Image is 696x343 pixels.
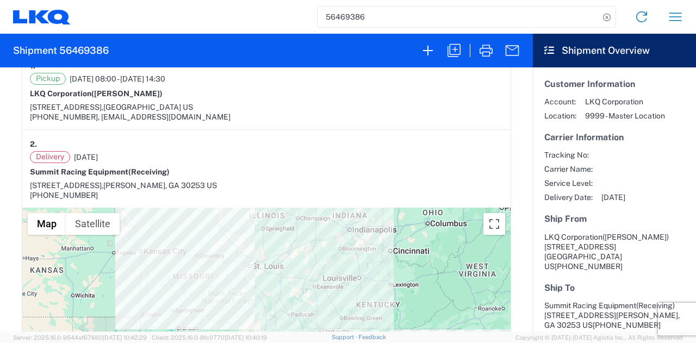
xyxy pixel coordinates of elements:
button: Show satellite imagery [66,213,120,235]
span: [DATE] 10:40:19 [225,334,267,341]
span: (Receiving) [128,167,170,176]
span: Summit Racing Equipment [STREET_ADDRESS] [544,301,675,320]
button: Show street map [28,213,66,235]
span: [PHONE_NUMBER] [555,262,623,271]
span: Location: [544,111,576,121]
span: LKQ Corporation [585,97,665,107]
strong: LKQ Corporation [30,89,163,98]
h5: Ship To [544,283,685,293]
span: [DATE] [601,192,625,202]
span: Copyright © [DATE]-[DATE] Agistix Inc., All Rights Reserved [515,333,683,342]
span: [STREET_ADDRESS], [30,181,103,190]
input: Shipment, tracking or reference number [318,7,599,27]
span: [GEOGRAPHIC_DATA] US [103,103,193,111]
h5: Customer Information [544,79,685,89]
span: Carrier Name: [544,164,593,174]
span: Client: 2025.16.0-8fc0770 [152,334,267,341]
span: (Receiving) [636,301,675,310]
span: [DATE] 10:42:29 [103,334,147,341]
span: [DATE] 08:00 - [DATE] 14:30 [70,74,165,84]
span: ([PERSON_NAME]) [91,89,163,98]
span: Service Level: [544,178,593,188]
h5: Ship From [544,214,685,224]
a: Feedback [358,334,386,340]
address: [PERSON_NAME], GA 30253 US [544,301,685,330]
span: 9999 - Master Location [585,111,665,121]
button: Toggle fullscreen view [483,213,505,235]
span: [PHONE_NUMBER] [593,321,661,329]
span: ([PERSON_NAME]) [602,233,669,241]
strong: Summit Racing Equipment [30,167,170,176]
address: [GEOGRAPHIC_DATA] US [544,232,685,271]
strong: 2. [30,138,37,151]
div: [PHONE_NUMBER], [EMAIL_ADDRESS][DOMAIN_NAME] [30,112,503,122]
span: Account: [544,97,576,107]
header: Shipment Overview [533,34,696,67]
span: Delivery Date: [544,192,593,202]
h2: Shipment 56469386 [13,44,109,57]
a: Support [332,334,359,340]
span: LKQ Corporation [544,233,602,241]
span: Server: 2025.16.0-9544af67660 [13,334,147,341]
div: [PHONE_NUMBER] [30,190,503,200]
span: Delivery [30,151,70,163]
h5: Carrier Information [544,132,685,142]
span: Pickup [30,73,66,85]
span: [STREET_ADDRESS], [30,103,103,111]
span: [PERSON_NAME], GA 30253 US [103,181,217,190]
span: [STREET_ADDRESS] [544,242,616,251]
span: [DATE] [74,152,98,162]
span: Tracking No: [544,150,593,160]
